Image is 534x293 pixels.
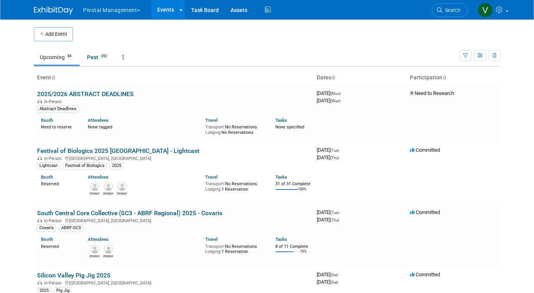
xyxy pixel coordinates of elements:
img: In-Person Event [37,99,42,103]
span: Lodging: [205,187,222,192]
img: Carrie Maynard [104,182,113,191]
span: 84 [65,53,74,59]
span: (Sat) [330,280,338,284]
th: Participation [407,71,500,84]
a: Tasks [275,237,287,242]
span: 352 [99,53,109,59]
span: [DATE] [317,279,338,285]
div: Reserved [41,242,76,249]
div: [GEOGRAPHIC_DATA], [GEOGRAPHIC_DATA] [37,155,310,161]
span: - [342,90,343,96]
span: In-Person [44,156,64,161]
td: 100% [298,187,307,198]
span: [DATE] [317,154,339,160]
div: No Reservations 1 Reservation [205,242,264,254]
div: Lightcast [37,162,60,169]
div: [GEOGRAPHIC_DATA], [GEOGRAPHIC_DATA] [37,217,310,223]
span: [DATE] [317,209,341,215]
div: Megan Gottlieb [117,191,127,196]
div: None tagged [88,123,199,130]
span: In-Person [44,99,64,104]
span: Committed [410,147,440,153]
div: Scott Brouilette [90,191,99,196]
a: Past352 [81,50,115,65]
div: No Reservations No Reservations [205,123,264,135]
a: Festival of Biologics 2025 [GEOGRAPHIC_DATA] - Lightcast [37,147,199,154]
img: In-Person Event [37,156,42,160]
div: 8 of 11 Complete [275,244,310,249]
div: [GEOGRAPHIC_DATA], [GEOGRAPHIC_DATA] [37,279,310,286]
div: Need to reserve [41,123,76,130]
span: Search [442,7,460,13]
div: ABRF-SC3 [59,225,83,232]
a: Attendees [88,174,108,180]
span: Lodging: [205,249,222,254]
a: Search [432,4,468,17]
a: Sort by Participation Type [442,74,446,81]
a: Booth [41,237,53,242]
div: Festival of Biologics [63,162,107,169]
a: South Central Core Collective (SC3 - ABRF Regional) 2025 - Covaris [37,209,222,217]
div: 2025 [110,162,124,169]
span: [DATE] [317,217,339,223]
span: [DATE] [317,147,341,153]
div: Covaris [37,225,56,232]
div: No Reservations 1 Reservation [205,180,264,192]
a: Upcoming84 [34,50,80,65]
img: Valerie Weld [478,3,493,18]
th: Dates [314,71,407,84]
a: Booth [41,118,53,123]
th: Event [34,71,314,84]
span: - [339,272,341,277]
img: In-Person Event [37,281,42,284]
img: Tom O'Hare [104,244,113,254]
a: Sort by Start Date [331,74,335,81]
span: [DATE] [317,272,341,277]
span: (Sat) [330,273,338,277]
div: Rob Brown [90,254,99,258]
span: Transport: [205,244,225,249]
span: (Mon) [330,91,341,96]
button: Add Event [34,27,73,41]
a: Attendees [88,118,108,123]
a: Booth [41,174,53,180]
a: Sort by Event Name [51,74,55,81]
img: Scott Brouilette [90,182,99,191]
div: 31 of 31 Complete [275,181,310,187]
span: Transport: [205,181,225,186]
span: - [340,209,341,215]
span: Committed [410,272,440,277]
img: Megan Gottlieb [117,182,127,191]
div: Reserved [41,180,76,187]
span: Lodging: [205,130,222,135]
span: Need to Research [410,90,454,96]
a: Travel [205,237,218,242]
div: Tom O'Hare [103,254,113,258]
span: - [340,147,341,153]
div: Carrie Maynard [103,191,113,196]
a: 2025/2026 ABSTRACT DEADLINES [37,90,134,98]
span: Transport: [205,125,225,130]
span: (Tue) [330,148,339,153]
img: Rob Brown [90,244,99,254]
span: In-Person [44,281,64,286]
img: In-Person Event [37,218,42,222]
span: (Thu) [330,218,339,222]
a: Travel [205,174,218,180]
span: [DATE] [317,98,341,104]
span: (Wed) [330,99,341,103]
a: Tasks [275,118,287,123]
img: ExhibitDay [34,7,73,14]
div: Abstract Deadlines [37,105,79,112]
span: (Tue) [330,211,339,215]
a: Silicon Valley Pig Jig 2025 [37,272,110,279]
span: In-Person [44,218,64,223]
td: 73% [300,249,307,260]
a: Travel [205,118,218,123]
span: (Thu) [330,156,339,160]
span: None specified [275,125,304,130]
span: [DATE] [317,90,343,96]
a: Tasks [275,174,287,180]
span: Committed [410,209,440,215]
a: Attendees [88,237,108,242]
